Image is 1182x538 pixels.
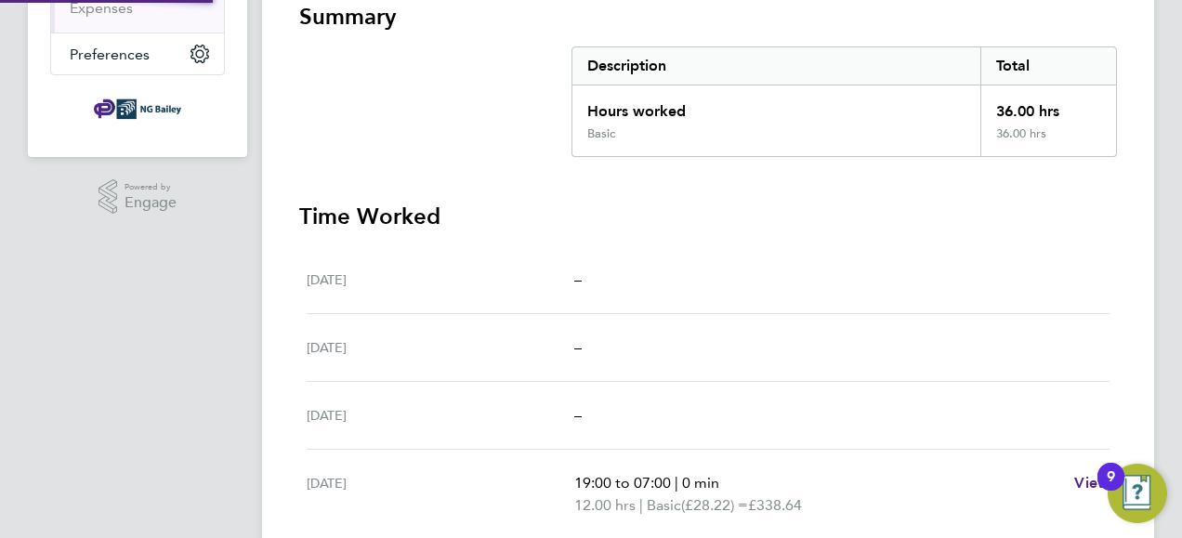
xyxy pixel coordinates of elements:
span: – [574,338,582,356]
div: Total [980,47,1116,85]
div: Hours worked [572,85,980,126]
a: Go to home page [50,94,225,124]
span: 12.00 hrs [574,496,636,514]
img: ngbailey-logo-retina.png [94,94,181,124]
span: – [574,406,582,424]
h3: Time Worked [299,202,1117,231]
h3: Summary [299,2,1117,32]
span: – [574,270,582,288]
div: 9 [1107,477,1115,501]
div: [DATE] [307,336,574,359]
div: [DATE] [307,269,574,291]
span: (£28.22) = [681,496,748,514]
span: 0 min [682,474,719,492]
span: Powered by [125,179,177,195]
button: Open Resource Center, 9 new notifications [1108,464,1167,523]
div: 36.00 hrs [980,85,1116,126]
div: [DATE] [307,472,574,517]
span: | [675,474,678,492]
span: 19:00 to 07:00 [574,474,671,492]
div: Description [572,47,980,85]
span: Preferences [70,46,150,63]
div: Basic [587,126,615,141]
div: Summary [571,46,1117,157]
button: Preferences [51,33,224,74]
div: [DATE] [307,404,574,426]
a: View [1074,472,1110,494]
span: | [639,496,643,514]
span: View [1074,474,1110,492]
span: Basic [647,494,681,517]
div: 36.00 hrs [980,126,1116,156]
span: £338.64 [748,496,802,514]
a: Powered byEngage [98,179,177,215]
span: Engage [125,195,177,211]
